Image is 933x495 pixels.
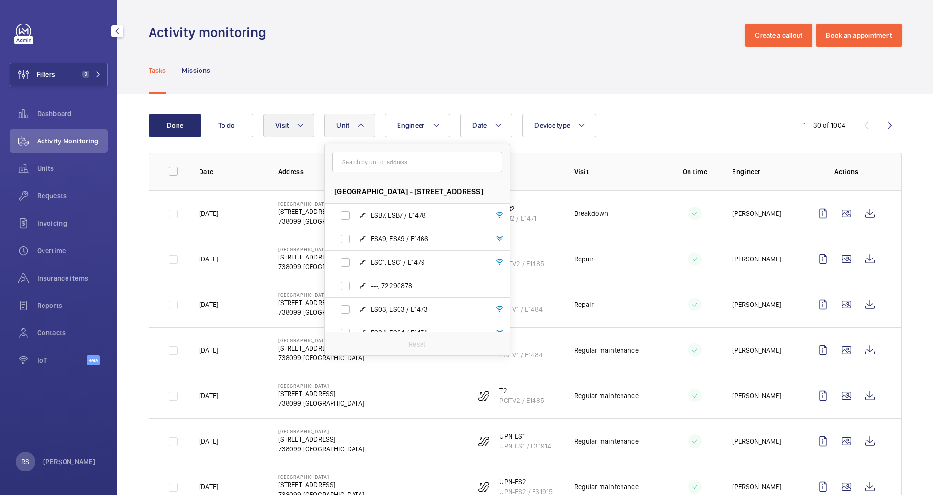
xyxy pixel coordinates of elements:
span: ES04, ES04 / E1474 [371,328,484,338]
p: [DATE] [199,209,218,218]
p: 738099 [GEOGRAPHIC_DATA] [278,444,364,454]
img: escalator.svg [478,435,489,447]
button: Date [460,114,512,137]
span: Dashboard [37,109,108,118]
p: [GEOGRAPHIC_DATA] [278,337,364,343]
p: PCITV1 / E1484 [499,305,543,314]
p: [DATE] [199,300,218,309]
button: Engineer [385,114,450,137]
p: Tasks [149,66,166,75]
p: [DATE] [199,254,218,264]
img: escalator.svg [478,481,489,493]
button: Done [149,114,201,137]
p: RS [22,457,29,467]
button: Unit [324,114,375,137]
p: T1 [499,340,543,350]
p: T2 [499,386,544,396]
p: [PERSON_NAME] [732,254,781,264]
span: Unit [336,121,349,129]
p: [GEOGRAPHIC_DATA] [278,246,364,252]
button: Create a callout [745,24,812,47]
p: ESB2 / E1471 [499,213,536,223]
p: [GEOGRAPHIC_DATA] [278,292,364,298]
p: [DATE] [199,436,218,446]
span: Filters [37,70,55,79]
p: PCITV1 / E1484 [499,350,543,360]
p: Date [199,167,263,177]
span: 2 [82,71,89,78]
p: Actions [811,167,882,177]
p: [PERSON_NAME] [732,436,781,446]
p: [STREET_ADDRESS] [278,343,364,353]
span: Units [37,164,108,173]
p: UPN-ES2 [499,477,553,487]
p: Regular maintenance [574,345,638,355]
span: Device type [534,121,570,129]
p: Repair [574,254,594,264]
span: Date [472,121,487,129]
p: 738099 [GEOGRAPHIC_DATA] [278,216,364,226]
img: escalator.svg [478,390,489,401]
span: Reports [37,301,108,310]
span: ---, 72290878 [371,281,484,291]
button: Filters2 [10,63,108,86]
p: 738099 [GEOGRAPHIC_DATA] [278,353,364,363]
p: [PERSON_NAME] [732,345,781,355]
p: Repair [574,300,594,309]
p: [STREET_ADDRESS] [278,389,364,399]
p: Engineer [732,167,796,177]
p: PCITV2 / E1485 [499,259,544,269]
span: Visit [275,121,289,129]
p: 738099 [GEOGRAPHIC_DATA] [278,399,364,408]
p: Address [278,167,460,177]
button: Visit [263,114,314,137]
p: Breakdown [574,209,608,218]
span: ESB7, ESB7 / E1478 [371,211,484,220]
p: [PERSON_NAME] [43,457,96,467]
p: T1 [499,295,543,305]
p: T2 [499,249,544,259]
p: Unit [475,167,558,177]
p: [STREET_ADDRESS] [278,480,364,490]
p: [GEOGRAPHIC_DATA] [278,383,364,389]
p: [PERSON_NAME] [732,209,781,218]
p: [DATE] [199,482,218,492]
p: [STREET_ADDRESS] [278,207,364,216]
span: Activity Monitoring [37,136,108,146]
span: Overtime [37,246,108,256]
p: [PERSON_NAME] [732,300,781,309]
p: Missions [182,66,211,75]
h1: Activity monitoring [149,24,272,42]
p: [PERSON_NAME] [732,391,781,401]
p: [DATE] [199,345,218,355]
p: [STREET_ADDRESS] [278,252,364,262]
span: ES03, ES03 / E1473 [371,305,484,314]
button: To do [200,114,253,137]
button: Device type [522,114,596,137]
p: ESB2 [499,204,536,213]
span: ESC1, ESC1 / E1479 [371,258,484,267]
span: [GEOGRAPHIC_DATA] - [STREET_ADDRESS] [334,187,483,197]
p: Visit [574,167,657,177]
p: Reset [409,339,425,349]
input: Search by unit or address [332,152,502,172]
p: Regular maintenance [574,391,638,401]
p: [GEOGRAPHIC_DATA] [278,474,364,480]
span: Engineer [397,121,424,129]
p: [PERSON_NAME] [732,482,781,492]
p: 738099 [GEOGRAPHIC_DATA] [278,262,364,272]
p: On time [673,167,716,177]
p: [STREET_ADDRESS] [278,298,364,307]
span: Invoicing [37,218,108,228]
p: [GEOGRAPHIC_DATA] [278,201,364,207]
button: Book an appointment [816,24,902,47]
span: Insurance items [37,273,108,283]
span: ESA9, ESA9 / E1466 [371,234,484,244]
p: UPN-ES1 [499,431,551,441]
p: 738099 [GEOGRAPHIC_DATA] [278,307,364,317]
p: Regular maintenance [574,482,638,492]
span: Requests [37,191,108,201]
span: Beta [87,355,100,365]
p: [GEOGRAPHIC_DATA] [278,428,364,434]
span: IoT [37,355,87,365]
